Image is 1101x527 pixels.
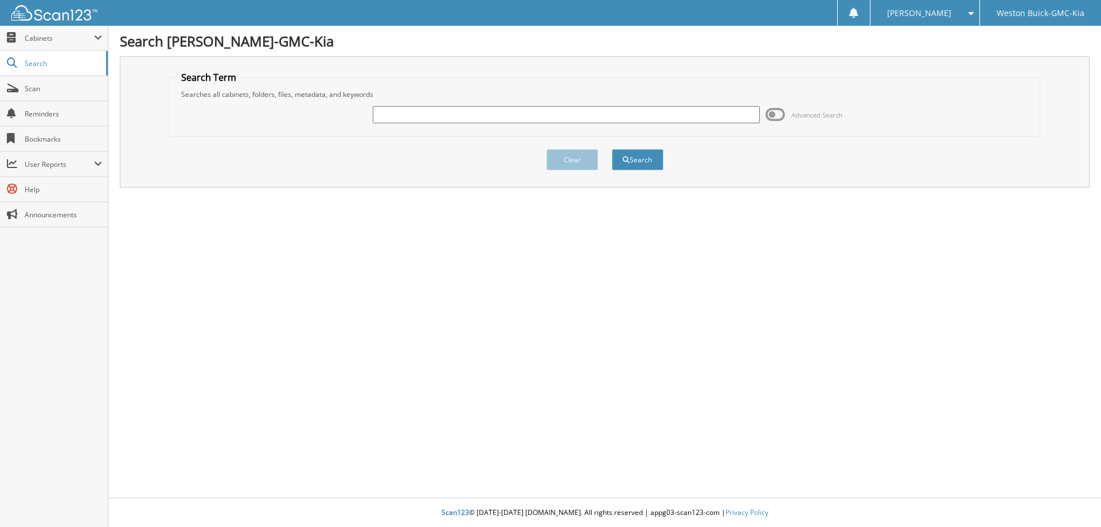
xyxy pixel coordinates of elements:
[25,134,102,144] span: Bookmarks
[725,508,768,517] a: Privacy Policy
[25,109,102,119] span: Reminders
[25,84,102,93] span: Scan
[791,111,842,119] span: Advanced Search
[25,185,102,194] span: Help
[887,10,951,17] span: [PERSON_NAME]
[1044,472,1101,527] iframe: Chat Widget
[175,71,242,84] legend: Search Term
[108,499,1101,527] div: © [DATE]-[DATE] [DOMAIN_NAME]. All rights reserved | appg03-scan123-com |
[546,149,598,170] button: Clear
[997,10,1084,17] span: Weston Buick-GMC-Kia
[11,5,97,21] img: scan123-logo-white.svg
[442,508,469,517] span: Scan123
[25,210,102,220] span: Announcements
[25,159,94,169] span: User Reports
[25,33,94,43] span: Cabinets
[612,149,663,170] button: Search
[175,89,1034,99] div: Searches all cabinets, folders, files, metadata, and keywords
[120,32,1090,50] h1: Search [PERSON_NAME]-GMC-Kia
[25,58,100,68] span: Search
